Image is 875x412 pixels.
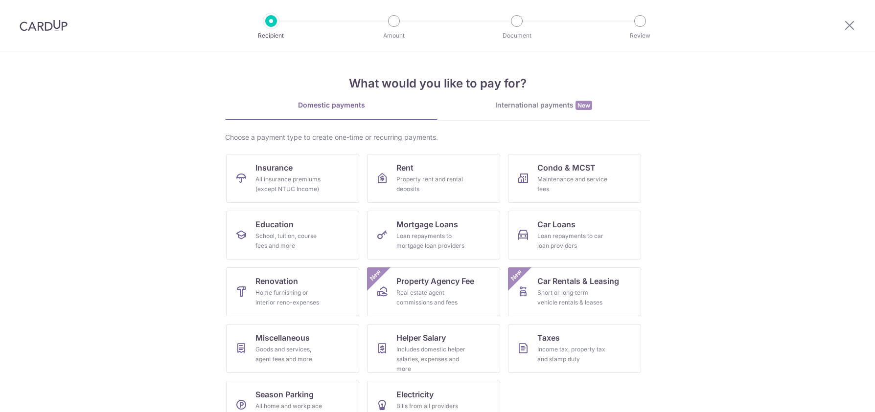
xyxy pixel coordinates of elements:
[537,231,608,251] div: Loan repayments to car loan providers
[225,132,650,142] div: Choose a payment type to create one-time or recurring payments.
[255,275,298,287] span: Renovation
[508,211,641,260] a: Car LoansLoan repayments to car loan providers
[368,267,384,283] span: New
[225,100,437,110] div: Domestic payments
[537,162,596,173] span: Condo & MCST
[225,75,650,92] h4: What would you like to pay for?
[255,231,326,251] div: School, tuition, course fees and more
[255,288,326,307] div: Home furnishing or interior reno-expenses
[255,162,293,173] span: Insurance
[437,100,650,110] div: International payments
[255,174,326,194] div: All insurance premiums (except NTUC Income)
[226,211,359,260] a: EducationSchool, tuition, course fees and more
[481,31,553,41] p: Document
[537,288,608,307] div: Short or long‑term vehicle rentals & leases
[358,31,430,41] p: Amount
[367,154,500,203] a: RentProperty rent and rental deposits
[508,324,641,373] a: TaxesIncome tax, property tax and stamp duty
[508,267,641,316] a: Car Rentals & LeasingShort or long‑term vehicle rentals & leasesNew
[396,275,474,287] span: Property Agency Fee
[367,267,500,316] a: Property Agency FeeReal estate agent commissions and feesNew
[367,324,500,373] a: Helper SalaryIncludes domestic helper salaries, expenses and more
[508,154,641,203] a: Condo & MCSTMaintenance and service fees
[255,218,294,230] span: Education
[235,31,307,41] p: Recipient
[537,345,608,364] div: Income tax, property tax and stamp duty
[508,267,525,283] span: New
[537,218,576,230] span: Car Loans
[255,332,310,344] span: Miscellaneous
[20,20,68,31] img: CardUp
[576,101,592,110] span: New
[396,288,467,307] div: Real estate agent commissions and fees
[396,332,446,344] span: Helper Salary
[226,154,359,203] a: InsuranceAll insurance premiums (except NTUC Income)
[537,275,619,287] span: Car Rentals & Leasing
[226,324,359,373] a: MiscellaneousGoods and services, agent fees and more
[396,389,434,400] span: Electricity
[396,231,467,251] div: Loan repayments to mortgage loan providers
[226,267,359,316] a: RenovationHome furnishing or interior reno-expenses
[537,174,608,194] div: Maintenance and service fees
[396,345,467,374] div: Includes domestic helper salaries, expenses and more
[255,389,314,400] span: Season Parking
[537,332,560,344] span: Taxes
[396,218,458,230] span: Mortgage Loans
[396,174,467,194] div: Property rent and rental deposits
[367,211,500,260] a: Mortgage LoansLoan repayments to mortgage loan providers
[396,162,414,173] span: Rent
[812,383,865,407] iframe: Opens a widget where you can find more information
[604,31,676,41] p: Review
[255,345,326,364] div: Goods and services, agent fees and more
